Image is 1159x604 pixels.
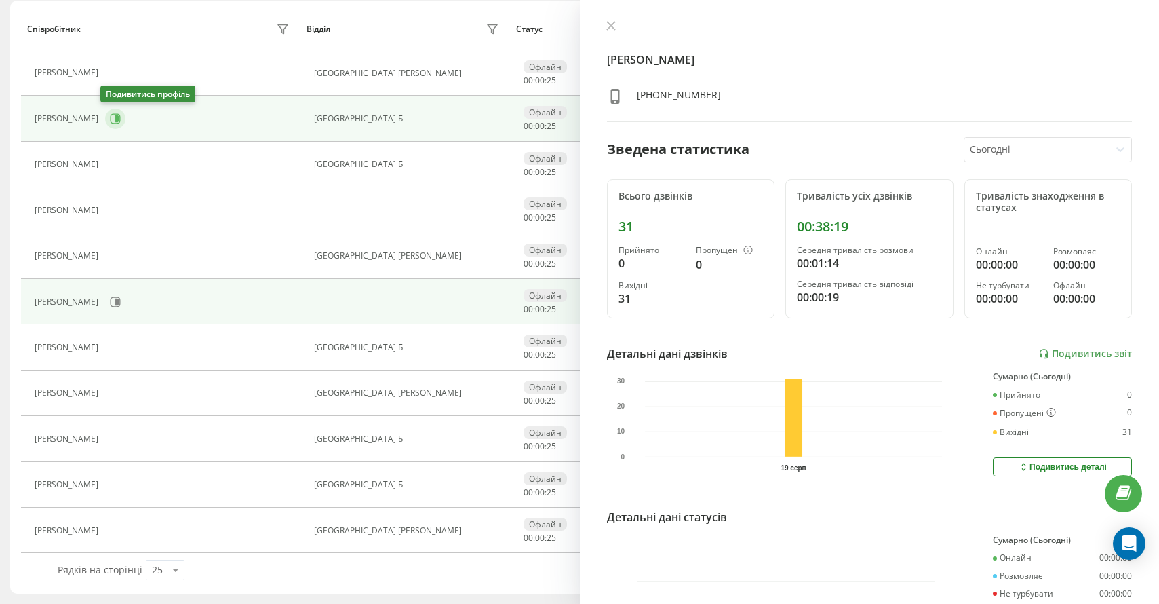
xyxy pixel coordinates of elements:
[993,553,1032,563] div: Онлайн
[524,381,567,394] div: Офлайн
[547,440,556,452] span: 25
[314,159,503,169] div: [GEOGRAPHIC_DATA] Б
[993,457,1132,476] button: Подивитись деталі
[797,255,942,271] div: 00:01:14
[696,257,763,273] div: 0
[535,75,545,86] span: 00
[524,213,556,223] div: : :
[797,246,942,255] div: Середня тривалість розмови
[993,589,1053,599] div: Не турбувати
[535,166,545,178] span: 00
[524,350,556,360] div: : :
[524,212,533,223] span: 00
[993,428,1029,437] div: Вихідні
[524,395,533,407] span: 00
[696,246,763,257] div: Пропущені
[35,206,102,215] div: [PERSON_NAME]
[618,290,686,307] div: 31
[547,166,556,178] span: 25
[535,258,545,269] span: 00
[100,86,195,102] div: Подивитись профіль
[535,395,545,407] span: 00
[535,440,545,452] span: 00
[524,106,567,119] div: Офлайн
[797,280,942,289] div: Середня тривалість відповіді
[1127,390,1132,400] div: 0
[35,251,102,261] div: [PERSON_NAME]
[547,258,556,269] span: 25
[547,349,556,360] span: 25
[1127,408,1132,419] div: 0
[314,69,503,78] div: [GEOGRAPHIC_DATA] [PERSON_NAME]
[1053,290,1120,307] div: 00:00:00
[535,349,545,360] span: 00
[35,114,102,124] div: [PERSON_NAME]
[524,305,556,314] div: : :
[524,197,567,210] div: Офлайн
[35,526,102,535] div: [PERSON_NAME]
[547,120,556,132] span: 25
[535,212,545,223] span: 00
[993,535,1132,545] div: Сумарно (Сьогодні)
[1038,348,1132,360] a: Подивитись звіт
[314,434,503,444] div: [GEOGRAPHIC_DATA] Б
[547,303,556,315] span: 25
[618,255,686,271] div: 0
[976,281,1043,290] div: Не турбувати
[58,563,142,576] span: Рядків на сторінці
[976,191,1121,214] div: Тривалість знаходження в статусах
[524,76,556,86] div: : :
[617,428,625,436] text: 10
[535,532,545,544] span: 00
[976,247,1043,257] div: Онлайн
[307,24,330,34] div: Відділ
[547,532,556,544] span: 25
[797,219,942,235] div: 00:38:19
[524,533,556,543] div: : :
[314,114,503,124] div: [GEOGRAPHIC_DATA] Б
[976,257,1043,273] div: 00:00:00
[976,290,1043,307] div: 00:00:00
[547,212,556,223] span: 25
[35,159,102,169] div: [PERSON_NAME]
[993,390,1040,400] div: Прийнято
[547,487,556,498] span: 25
[1053,257,1120,273] div: 00:00:00
[524,303,533,315] span: 00
[618,281,686,290] div: Вихідні
[1018,461,1107,472] div: Подивитись деталі
[618,219,764,235] div: 31
[617,378,625,385] text: 30
[314,251,503,261] div: [GEOGRAPHIC_DATA] [PERSON_NAME]
[524,349,533,360] span: 00
[607,345,728,362] div: Детальні дані дзвінків
[524,120,533,132] span: 00
[1099,589,1132,599] div: 00:00:00
[524,244,567,257] div: Офлайн
[617,403,625,411] text: 20
[797,191,942,202] div: Тривалість усіх дзвінків
[35,388,102,398] div: [PERSON_NAME]
[1099,553,1132,563] div: 00:00:00
[618,191,764,202] div: Всього дзвінків
[524,426,567,439] div: Офлайн
[35,68,102,77] div: [PERSON_NAME]
[524,335,567,347] div: Офлайн
[516,24,543,34] div: Статус
[524,289,567,302] div: Офлайн
[993,372,1132,381] div: Сумарно (Сьогодні)
[1053,281,1120,290] div: Офлайн
[524,60,567,73] div: Офлайн
[524,121,556,131] div: : :
[524,396,556,406] div: : :
[524,258,533,269] span: 00
[524,488,556,497] div: : :
[314,526,503,535] div: [GEOGRAPHIC_DATA] [PERSON_NAME]
[524,487,533,498] span: 00
[35,480,102,489] div: [PERSON_NAME]
[781,464,806,472] text: 19 серп
[618,246,686,255] div: Прийнято
[524,440,533,452] span: 00
[314,480,503,489] div: [GEOGRAPHIC_DATA] Б
[535,303,545,315] span: 00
